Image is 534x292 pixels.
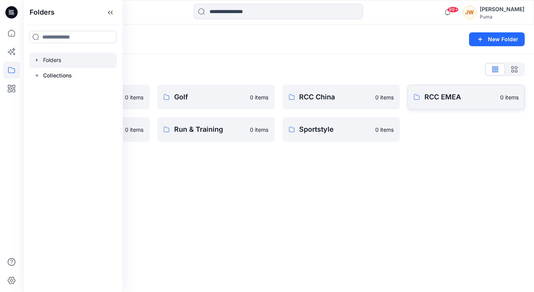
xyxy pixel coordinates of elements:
p: 0 items [250,93,269,101]
button: New Folder [469,32,525,46]
p: 0 items [250,126,269,134]
p: 0 items [375,93,394,101]
p: RCC EMEA [424,92,496,102]
div: [PERSON_NAME] [480,5,524,14]
a: Run & Training0 items [157,117,274,142]
p: 0 items [500,93,519,101]
a: RCC EMEA0 items [408,85,525,109]
a: RCC China0 items [283,85,400,109]
a: Golf0 items [157,85,274,109]
p: 0 items [125,126,143,134]
p: 0 items [375,126,394,134]
div: Puma [480,14,524,20]
p: Collections [43,71,72,80]
p: Run & Training [174,124,245,135]
p: RCC China [299,92,371,102]
span: 99+ [447,7,459,13]
div: JW [463,5,477,19]
a: Sportstyle0 items [283,117,400,142]
p: Golf [174,92,245,102]
p: Sportstyle [299,124,371,135]
p: 0 items [125,93,143,101]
